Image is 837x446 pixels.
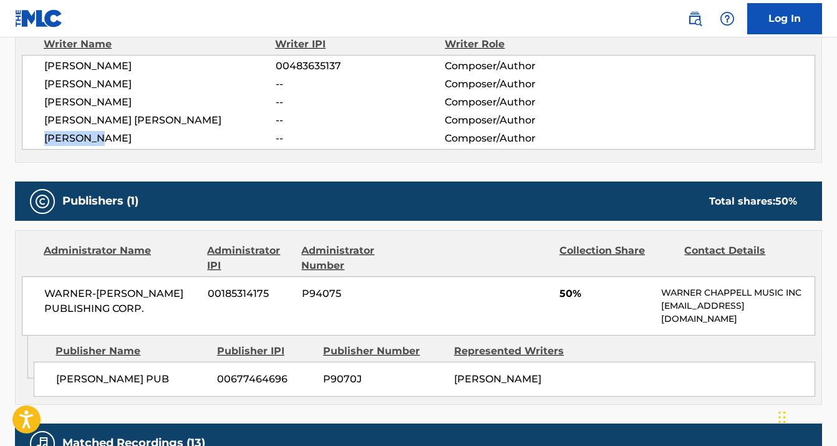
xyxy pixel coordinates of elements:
[44,243,198,273] div: Administrator Name
[445,77,599,92] span: Composer/Author
[44,131,276,146] span: [PERSON_NAME]
[454,344,576,359] div: Represented Writers
[778,399,786,436] div: Drag
[454,373,541,385] span: [PERSON_NAME]
[775,386,837,446] iframe: Chat Widget
[276,95,445,110] span: --
[323,372,445,387] span: P9070J
[62,194,138,208] h5: Publishers (1)
[687,11,702,26] img: search
[301,243,417,273] div: Administrator Number
[44,95,276,110] span: [PERSON_NAME]
[56,344,208,359] div: Publisher Name
[445,59,599,74] span: Composer/Author
[682,6,707,31] a: Public Search
[35,194,50,209] img: Publishers
[709,194,797,209] div: Total shares:
[684,243,800,273] div: Contact Details
[44,59,276,74] span: [PERSON_NAME]
[44,37,275,52] div: Writer Name
[323,344,445,359] div: Publisher Number
[747,3,822,34] a: Log In
[56,372,208,387] span: [PERSON_NAME] PUB
[276,59,445,74] span: 00483635137
[445,113,599,128] span: Composer/Author
[208,286,293,301] span: 00185314175
[207,243,292,273] div: Administrator IPI
[276,113,445,128] span: --
[217,372,314,387] span: 00677464696
[661,299,815,326] p: [EMAIL_ADDRESS][DOMAIN_NAME]
[445,37,599,52] div: Writer Role
[715,6,740,31] div: Help
[44,77,276,92] span: [PERSON_NAME]
[445,95,599,110] span: Composer/Author
[217,344,314,359] div: Publisher IPI
[275,37,445,52] div: Writer IPI
[445,131,599,146] span: Composer/Author
[276,131,445,146] span: --
[44,286,198,316] span: WARNER-[PERSON_NAME] PUBLISHING CORP.
[559,243,675,273] div: Collection Share
[661,286,815,299] p: WARNER CHAPPELL MUSIC INC
[775,195,797,207] span: 50 %
[15,9,63,27] img: MLC Logo
[44,113,276,128] span: [PERSON_NAME] [PERSON_NAME]
[559,286,652,301] span: 50%
[276,77,445,92] span: --
[302,286,417,301] span: P94075
[720,11,735,26] img: help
